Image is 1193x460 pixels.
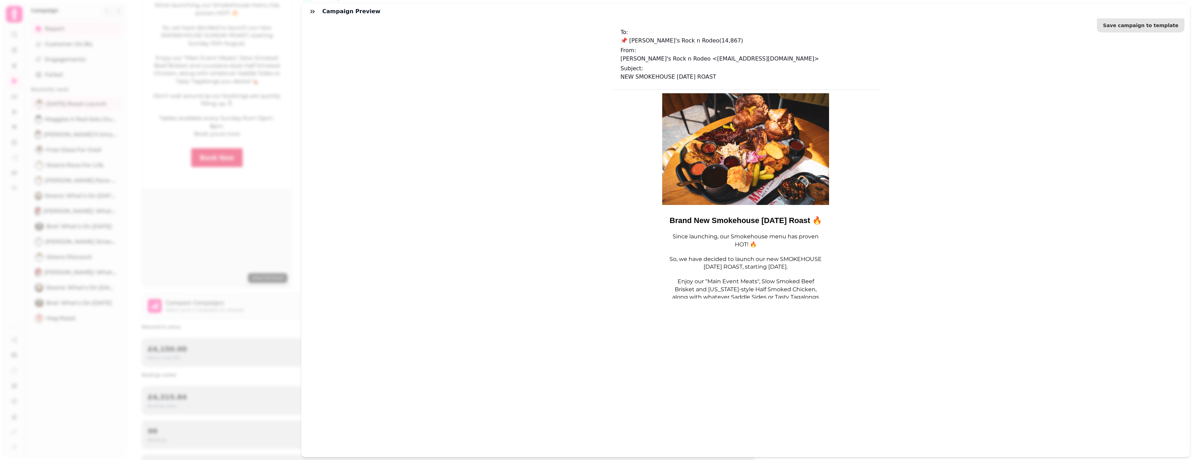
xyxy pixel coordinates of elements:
[620,28,871,37] p: To:
[1097,18,1184,32] button: Save campaign to template
[620,73,871,81] p: NEW SMOKEHOUSE [DATE] ROAST
[1103,23,1178,28] span: Save campaign to template
[620,64,871,73] p: Subject:
[620,46,871,55] p: From:
[612,90,879,299] iframe: email-window-popup
[620,37,871,45] p: 📌 [PERSON_NAME]'s Rock n Rodeo ( 14,867 )
[60,188,207,218] span: Enjoy our “Main Event Meats", Slow Smoked Beef Brisket and [US_STATE]-style Half Smoked Chicken, ...
[322,7,383,16] h3: Campaign preview
[620,55,871,63] p: [PERSON_NAME]'s Rock n Rodeo <[EMAIL_ADDRESS][DOMAIN_NAME]>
